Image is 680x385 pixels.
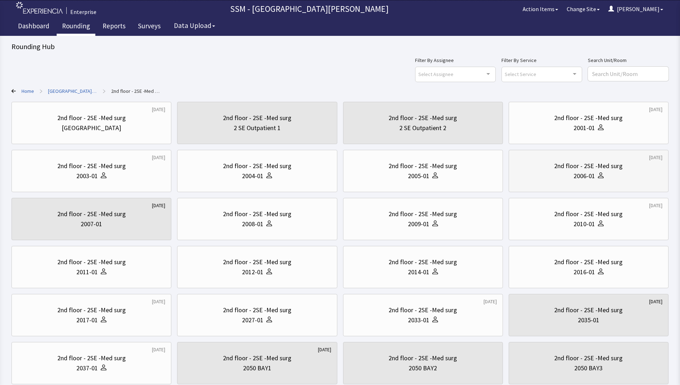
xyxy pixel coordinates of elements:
[81,219,102,229] div: 2007-01
[223,353,291,363] div: 2nd floor - 2SE -Med surg
[100,3,518,15] p: SSM - [GEOGRAPHIC_DATA][PERSON_NAME]
[554,209,623,219] div: 2nd floor - 2SE -Med surg
[554,113,623,123] div: 2nd floor - 2SE -Med surg
[223,209,291,219] div: 2nd floor - 2SE -Med surg
[562,2,604,16] button: Change Site
[103,84,105,98] span: >
[418,70,453,78] span: Select Assignee
[16,2,63,14] img: experiencia_logo.png
[554,305,623,315] div: 2nd floor - 2SE -Med surg
[649,106,662,113] div: [DATE]
[389,257,457,267] div: 2nd floor - 2SE -Med surg
[76,363,98,373] div: 2037-01
[13,18,55,36] a: Dashboard
[389,113,457,123] div: 2nd floor - 2SE -Med surg
[408,219,429,229] div: 2009-01
[588,67,669,81] input: Search Unit/Room
[415,56,496,65] label: Filter By Assignee
[62,123,121,133] div: [GEOGRAPHIC_DATA]
[389,161,457,171] div: 2nd floor - 2SE -Med surg
[408,267,429,277] div: 2014-01
[223,113,291,123] div: 2nd floor - 2SE -Med surg
[408,315,429,325] div: 2033-01
[40,84,42,98] span: >
[223,305,291,315] div: 2nd floor - 2SE -Med surg
[223,161,291,171] div: 2nd floor - 2SE -Med surg
[389,209,457,219] div: 2nd floor - 2SE -Med surg
[408,171,429,181] div: 2005-01
[242,171,263,181] div: 2004-01
[152,154,165,161] div: [DATE]
[152,346,165,353] div: [DATE]
[574,171,595,181] div: 2006-01
[22,87,34,95] a: Home
[97,18,131,36] a: Reports
[70,8,96,16] div: Enterprise
[242,315,263,325] div: 2027-01
[170,19,219,32] button: Data Upload
[554,257,623,267] div: 2nd floor - 2SE -Med surg
[57,353,126,363] div: 2nd floor - 2SE -Med surg
[399,123,446,133] div: 2 SE Outpatient 2
[57,161,126,171] div: 2nd floor - 2SE -Med surg
[649,202,662,209] div: [DATE]
[76,267,98,277] div: 2011-01
[234,123,281,133] div: 2 SE Outpatient 1
[57,18,95,36] a: Rounding
[57,305,126,315] div: 2nd floor - 2SE -Med surg
[604,2,667,16] button: [PERSON_NAME]
[484,298,497,305] div: [DATE]
[152,202,165,209] div: [DATE]
[318,346,331,353] div: [DATE]
[152,106,165,113] div: [DATE]
[389,305,457,315] div: 2nd floor - 2SE -Med surg
[242,219,263,229] div: 2008-01
[649,298,662,305] div: [DATE]
[501,56,582,65] label: Filter By Service
[243,363,271,373] div: 2050 BAY1
[574,267,595,277] div: 2016-01
[76,171,98,181] div: 2003-01
[574,363,603,373] div: 2050 BAY3
[554,353,623,363] div: 2nd floor - 2SE -Med surg
[574,219,595,229] div: 2010-01
[505,70,536,78] span: Select Service
[588,56,669,65] label: Search Unit/Room
[152,298,165,305] div: [DATE]
[48,87,97,95] a: St. Anthony Hospital
[133,18,166,36] a: Surveys
[409,363,437,373] div: 2050 BAY2
[574,123,595,133] div: 2001-01
[242,267,263,277] div: 2012-01
[389,353,457,363] div: 2nd floor - 2SE -Med surg
[518,2,562,16] button: Action Items
[57,113,126,123] div: 2nd floor - 2SE -Med surg
[649,154,662,161] div: [DATE]
[554,161,623,171] div: 2nd floor - 2SE -Med surg
[57,257,126,267] div: 2nd floor - 2SE -Med surg
[578,315,599,325] div: 2035-01
[57,209,126,219] div: 2nd floor - 2SE -Med surg
[11,42,669,52] div: Rounding Hub
[223,257,291,267] div: 2nd floor - 2SE -Med surg
[76,315,98,325] div: 2017-01
[111,87,160,95] a: 2nd floor - 2SE -Med surg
